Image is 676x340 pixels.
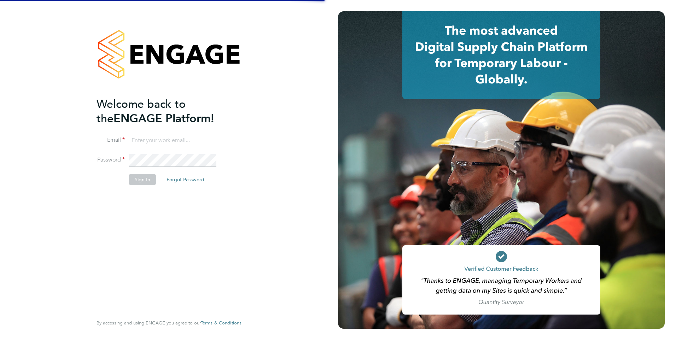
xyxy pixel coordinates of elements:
h2: ENGAGE Platform! [97,97,234,126]
span: By accessing and using ENGAGE you agree to our [97,320,241,326]
label: Password [97,156,125,164]
button: Forgot Password [161,174,210,185]
a: Terms & Conditions [201,320,241,326]
label: Email [97,136,125,144]
input: Enter your work email... [129,134,216,147]
button: Sign In [129,174,156,185]
span: Terms & Conditions [201,320,241,326]
span: Welcome back to the [97,97,186,125]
